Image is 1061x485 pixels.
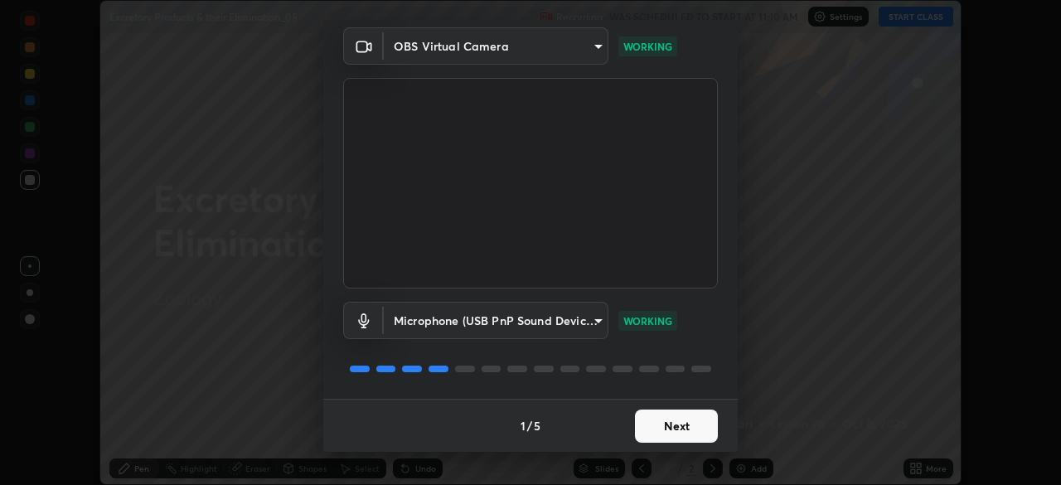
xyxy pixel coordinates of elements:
[384,27,608,65] div: OBS Virtual Camera
[521,417,526,434] h4: 1
[635,410,718,443] button: Next
[623,39,672,54] p: WORKING
[623,313,672,328] p: WORKING
[384,302,608,339] div: OBS Virtual Camera
[527,417,532,434] h4: /
[534,417,540,434] h4: 5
